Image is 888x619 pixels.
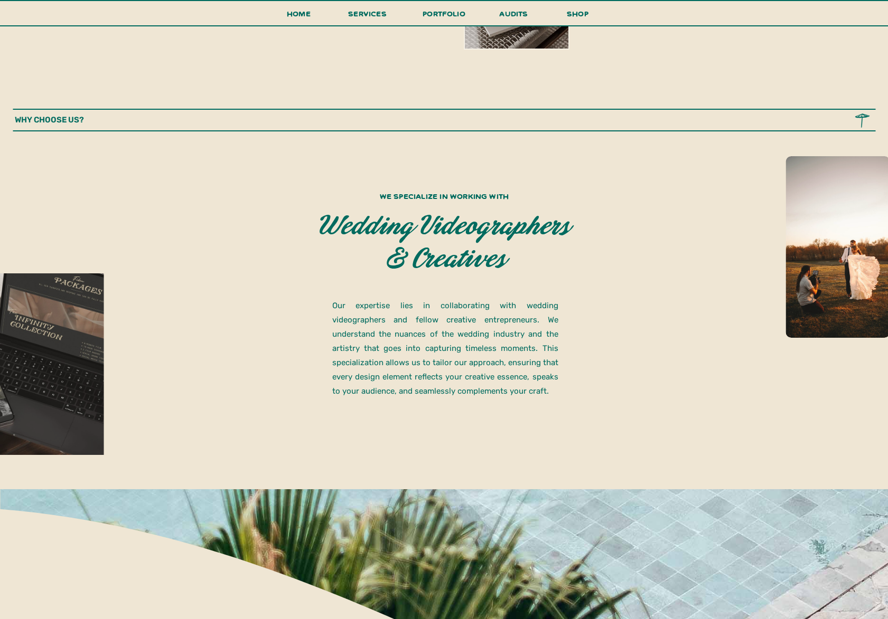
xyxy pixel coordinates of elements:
p: why choose us? [15,113,121,127]
a: Home [283,7,315,26]
p: Our expertise lies in collaborating with wedding videographers and fellow creative entrepreneurs.... [332,299,558,399]
p: wedding videographers & creatives [317,211,572,282]
a: audits [498,7,530,25]
a: portfolio [419,7,469,26]
a: services [345,7,390,26]
span: services [348,8,387,18]
h3: we specialize in working with [366,189,523,201]
a: shop [553,7,603,25]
